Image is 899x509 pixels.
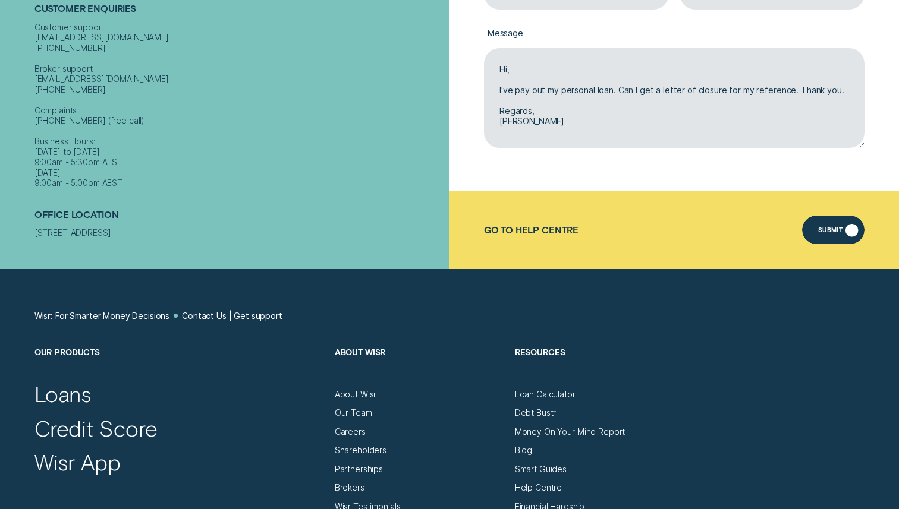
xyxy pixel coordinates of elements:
[515,464,567,475] a: Smart Guides
[484,225,579,235] a: Go to Help Centre
[34,227,445,238] div: [STREET_ADDRESS]
[515,482,562,493] a: Help Centre
[802,216,865,244] button: Submit
[34,347,325,389] h2: Our Products
[515,407,557,418] a: Debt Bustr
[34,415,158,442] a: Credit Score
[515,445,532,456] a: Blog
[34,21,445,188] div: Customer support [EMAIL_ADDRESS][DOMAIN_NAME] [PHONE_NUMBER] Broker support [EMAIL_ADDRESS][DOMAI...
[34,380,92,407] a: Loans
[335,464,383,475] a: Partnerships
[335,347,505,389] h2: About Wisr
[34,208,445,227] h2: Office Location
[34,3,445,21] h2: Customer Enquiries
[484,48,865,148] textarea: Hi, I've pay out my personal loan. Can I get a letter of closure for my reference. Thank you. Reg...
[515,347,685,389] h2: Resources
[335,445,386,456] a: Shareholders
[335,426,366,437] a: Careers
[515,389,576,400] a: Loan Calculator
[34,448,121,476] a: Wisr App
[515,426,625,437] a: Money On Your Mind Report
[182,311,282,321] a: Contact Us | Get support
[335,407,372,418] a: Our Team
[335,482,364,493] a: Brokers
[484,20,865,48] label: Message
[335,389,377,400] a: About Wisr
[34,311,169,321] a: Wisr: For Smarter Money Decisions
